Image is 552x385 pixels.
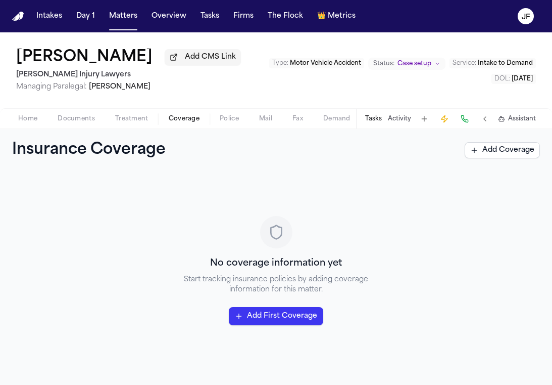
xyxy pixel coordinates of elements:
[512,76,533,82] span: [DATE]
[229,7,258,25] button: Firms
[494,76,510,82] span: DOL :
[12,12,24,21] a: Home
[179,275,373,295] p: Start tracking insurance policies by adding coverage information for this matter.
[368,58,445,70] button: Change status from Case setup
[89,83,150,91] span: [PERSON_NAME]
[323,115,350,123] span: Demand
[16,49,153,67] button: Edit matter name
[72,7,99,25] button: Day 1
[147,7,190,25] button: Overview
[498,115,536,123] button: Assistant
[264,7,307,25] button: The Flock
[58,115,95,123] span: Documents
[373,60,394,68] span: Status:
[272,60,288,66] span: Type :
[18,115,37,123] span: Home
[185,52,236,62] span: Add CMS Link
[16,69,241,81] h2: [PERSON_NAME] Injury Lawyers
[32,7,66,25] button: Intakes
[259,115,272,123] span: Mail
[292,115,303,123] span: Fax
[453,60,476,66] span: Service :
[16,83,87,91] span: Managing Paralegal:
[465,142,540,158] button: Add Coverage
[290,60,361,66] span: Motor Vehicle Accident
[491,74,536,84] button: Edit DOL: 2025-09-08
[210,256,342,271] h3: No coverage information yet
[417,112,431,126] button: Add Task
[508,115,536,123] span: Assistant
[12,12,24,21] img: Finch Logo
[229,307,323,325] button: Add First Coverage
[313,7,360,25] button: crownMetrics
[169,115,199,123] span: Coverage
[388,115,411,123] button: Activity
[220,115,239,123] span: Police
[105,7,141,25] button: Matters
[196,7,223,25] button: Tasks
[269,58,364,68] button: Edit Type: Motor Vehicle Accident
[478,60,533,66] span: Intake to Demand
[165,49,241,65] button: Add CMS Link
[16,49,153,67] h1: [PERSON_NAME]
[397,60,431,68] span: Case setup
[115,115,148,123] span: Treatment
[449,58,536,68] button: Edit Service: Intake to Demand
[12,141,188,159] h1: Insurance Coverage
[437,112,451,126] button: Create Immediate Task
[458,112,472,126] button: Make a Call
[365,115,382,123] button: Tasks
